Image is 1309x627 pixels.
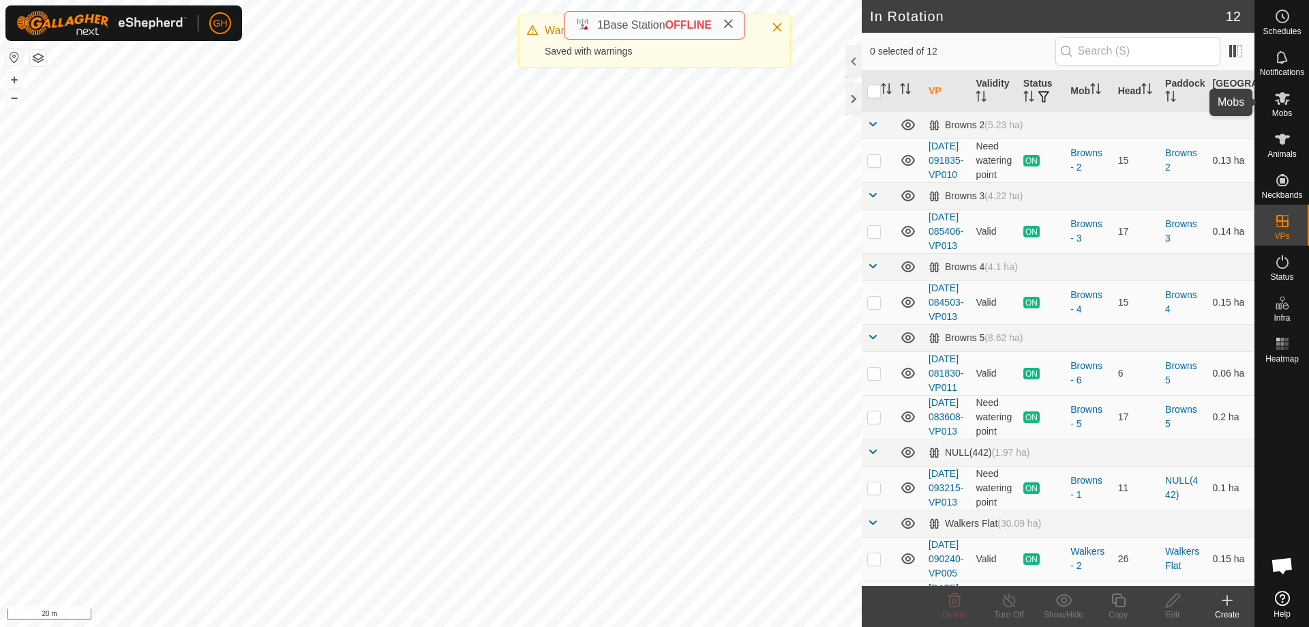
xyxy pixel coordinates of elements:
[1263,27,1301,35] span: Schedules
[6,49,22,65] button: Reset Map
[6,72,22,88] button: +
[1262,545,1303,586] a: Open chat
[1065,71,1112,112] th: Mob
[1207,351,1254,395] td: 0.06 ha
[929,261,1018,273] div: Browns 4
[929,212,963,251] a: [DATE] 085406-VP013
[30,50,46,66] button: Map Layers
[929,583,963,622] a: [DATE] 090240-VP006
[1165,546,1199,571] a: Walkers Flat
[929,539,963,579] a: [DATE] 090240-VP005
[545,23,757,39] div: Warning
[1272,109,1292,117] span: Mobs
[1274,314,1290,322] span: Infra
[1113,351,1160,395] td: 6
[970,581,1017,624] td: Valid
[1113,280,1160,324] td: 15
[1165,475,1198,500] a: NULL(442)
[16,11,187,35] img: Gallagher Logo
[1165,93,1176,104] p-sorticon: Activate to sort
[997,518,1041,529] span: (30.09 ha)
[545,44,757,59] div: Saved with warnings
[1207,466,1254,510] td: 0.1 ha
[1113,537,1160,581] td: 26
[929,190,1023,202] div: Browns 3
[377,609,428,622] a: Privacy Policy
[870,44,1055,59] span: 0 selected of 12
[929,518,1041,529] div: Walkers Flat
[665,19,712,31] span: OFFLINE
[1113,395,1160,439] td: 17
[1070,473,1107,502] div: Browns - 1
[929,332,1023,344] div: Browns 5
[984,190,1023,201] span: (4.22 ha)
[1023,368,1040,379] span: ON
[929,468,963,508] a: [DATE] 093215-VP013
[970,537,1017,581] td: Valid
[1165,289,1197,315] a: Browns 4
[768,18,787,37] button: Close
[1023,155,1040,166] span: ON
[1141,85,1152,96] p-sorticon: Activate to sort
[1023,226,1040,237] span: ON
[603,19,665,31] span: Base Station
[1207,581,1254,624] td: 0.28 ha
[1113,466,1160,510] td: 11
[881,85,892,96] p-sorticon: Activate to sort
[6,89,22,106] button: –
[1200,609,1254,621] div: Create
[929,282,963,322] a: [DATE] 084503-VP013
[1113,209,1160,253] td: 17
[1070,403,1107,431] div: Browns - 5
[923,71,970,112] th: VP
[1165,404,1197,429] a: Browns 5
[1207,280,1254,324] td: 0.15 ha
[929,119,1023,131] div: Browns 2
[1274,232,1289,240] span: VPs
[1023,297,1040,308] span: ON
[1070,359,1107,388] div: Browns - 6
[976,93,987,104] p-sorticon: Activate to sort
[982,609,1036,621] div: Turn Off
[1090,85,1101,96] p-sorticon: Activate to sort
[1207,71,1254,112] th: [GEOGRAPHIC_DATA] Area
[929,447,1030,458] div: NULL(442)
[445,609,485,622] a: Contact Us
[1145,609,1200,621] div: Edit
[970,71,1017,112] th: Validity
[1113,71,1160,112] th: Head
[984,332,1023,343] span: (8.62 ha)
[870,8,1226,25] h2: In Rotation
[970,209,1017,253] td: Valid
[1113,138,1160,182] td: 15
[1091,609,1145,621] div: Copy
[1260,68,1304,76] span: Notifications
[929,141,963,180] a: [DATE] 091835-VP010
[1023,411,1040,423] span: ON
[1113,581,1160,624] td: 0
[1267,150,1297,158] span: Animals
[1234,93,1245,104] p-sorticon: Activate to sort
[213,16,228,31] span: GH
[1070,544,1107,573] div: Walkers - 2
[984,119,1023,130] span: (5.23 ha)
[1023,482,1040,494] span: ON
[1207,138,1254,182] td: 0.13 ha
[900,85,911,96] p-sorticon: Activate to sort
[1055,37,1220,65] input: Search (S)
[1274,610,1291,618] span: Help
[1036,609,1091,621] div: Show/Hide
[970,280,1017,324] td: Valid
[984,261,1017,272] span: (4.1 ha)
[597,19,603,31] span: 1
[970,138,1017,182] td: Need watering point
[1207,537,1254,581] td: 0.15 ha
[1261,191,1302,199] span: Neckbands
[1070,288,1107,317] div: Browns - 4
[1226,6,1241,27] span: 12
[1207,209,1254,253] td: 0.14 ha
[1270,273,1293,281] span: Status
[1070,217,1107,246] div: Browns - 3
[1070,146,1107,175] div: Browns - 2
[1160,71,1207,112] th: Paddock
